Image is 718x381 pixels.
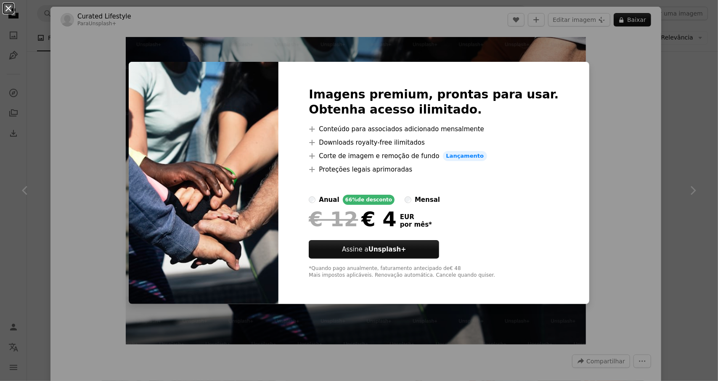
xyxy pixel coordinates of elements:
div: 66% de desconto [343,195,395,205]
strong: Unsplash+ [368,246,406,253]
li: Conteúdo para associados adicionado mensalmente [309,124,559,134]
h2: Imagens premium, prontas para usar. Obtenha acesso ilimitado. [309,87,559,117]
li: Corte de imagem e remoção de fundo [309,151,559,161]
input: mensal [405,196,411,203]
div: *Quando pago anualmente, faturamento antecipado de € 48 Mais impostos aplicáveis. Renovação autom... [309,265,559,279]
span: Lançamento [443,151,487,161]
img: premium_photo-1723773655233-b51e4eafc705 [129,62,278,304]
span: EUR [400,213,432,221]
span: por mês * [400,221,432,228]
li: Downloads royalty-free ilimitados [309,138,559,148]
div: € 4 [309,208,396,230]
input: anual66%de desconto [309,196,315,203]
span: € 12 [309,208,358,230]
button: Assine aUnsplash+ [309,240,439,259]
div: anual [319,195,339,205]
li: Proteções legais aprimoradas [309,164,559,175]
div: mensal [415,195,440,205]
